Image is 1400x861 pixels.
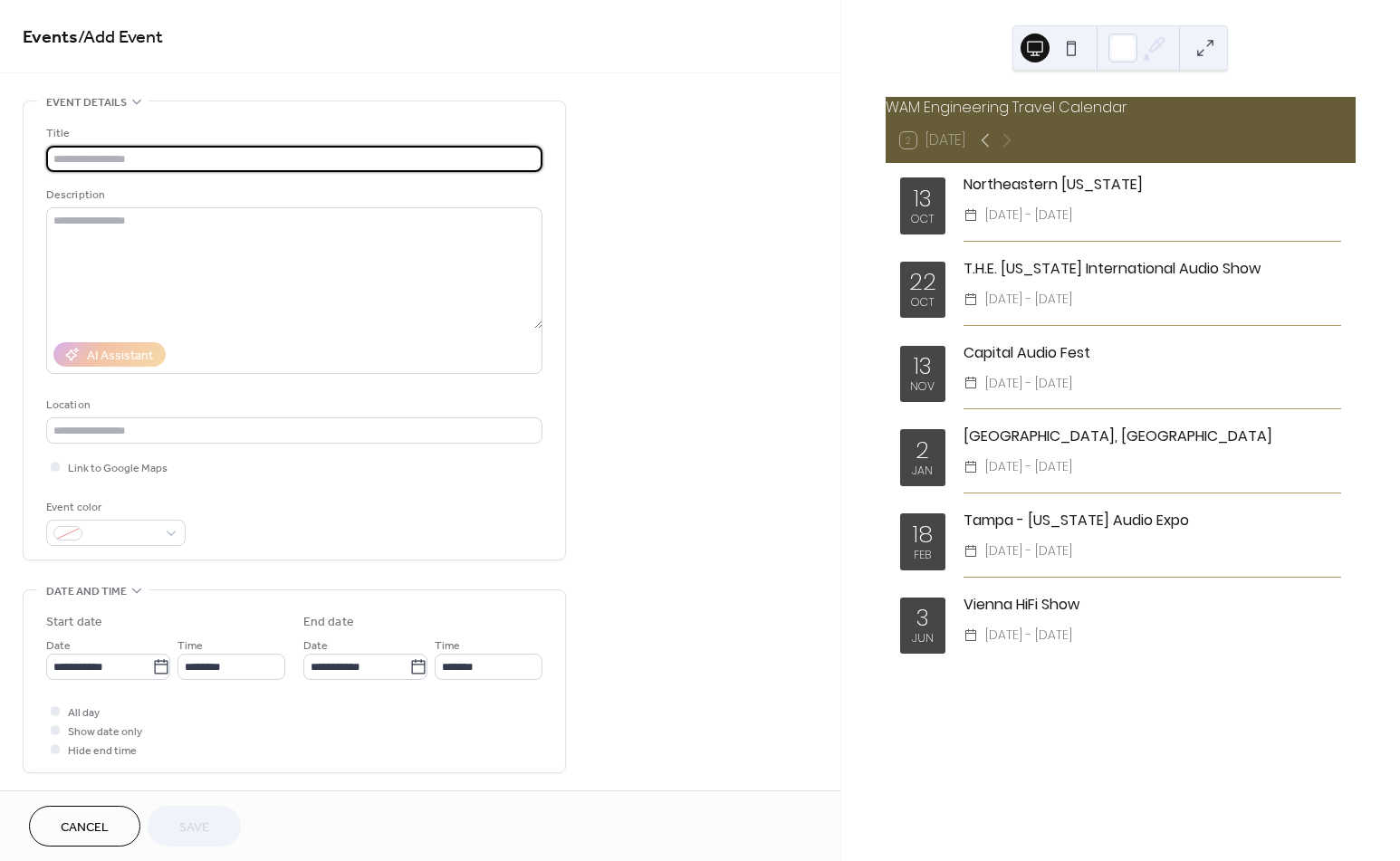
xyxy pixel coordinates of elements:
[916,439,929,462] div: 2
[912,465,933,477] div: Jan
[964,456,978,478] div: ​
[985,456,1072,478] span: [DATE] - [DATE]
[909,271,936,293] div: 22
[78,20,163,55] span: / Add Event
[964,426,1341,447] div: [GEOGRAPHIC_DATA], [GEOGRAPHIC_DATA]
[964,342,1341,364] div: Capital Audio Fest
[985,289,1072,311] span: [DATE] - [DATE]
[964,289,978,311] div: ​
[46,582,127,601] span: Date and time
[61,818,109,837] span: Cancel
[985,625,1072,646] span: [DATE] - [DATE]
[46,498,182,517] div: Event color
[68,722,142,741] span: Show date only
[910,381,935,393] div: Nov
[914,187,932,210] div: 13
[964,541,978,562] div: ​
[303,613,354,632] div: End date
[68,459,168,478] span: Link to Google Maps
[46,636,71,655] span: Date
[177,636,203,655] span: Time
[46,186,539,205] div: Description
[985,373,1072,395] span: [DATE] - [DATE]
[911,214,935,225] div: Oct
[914,355,932,378] div: 13
[964,174,1341,196] div: Northeastern [US_STATE]
[911,297,935,309] div: Oct
[916,607,929,629] div: 3
[964,258,1341,280] div: T.H.E. [US_STATE] International Audio Show
[886,97,1356,119] div: WAM Engineering Travel Calendar
[964,373,978,395] div: ​
[23,20,78,55] a: Events
[914,550,931,561] div: Feb
[985,541,1072,562] span: [DATE] - [DATE]
[913,523,933,546] div: 18
[964,625,978,646] div: ​
[303,636,328,655] span: Date
[46,396,539,415] div: Location
[964,205,978,226] div: ​
[912,633,934,645] div: Jun
[46,124,539,143] div: Title
[46,613,102,632] div: Start date
[964,510,1341,531] div: Tampa - [US_STATE] Audio Expo
[68,741,137,761] span: Hide end time
[964,594,1341,616] div: Vienna HiFi Show
[435,636,460,655] span: Time
[68,703,100,722] span: All day
[985,205,1072,226] span: [DATE] - [DATE]
[29,806,140,847] button: Cancel
[46,93,127,112] span: Event details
